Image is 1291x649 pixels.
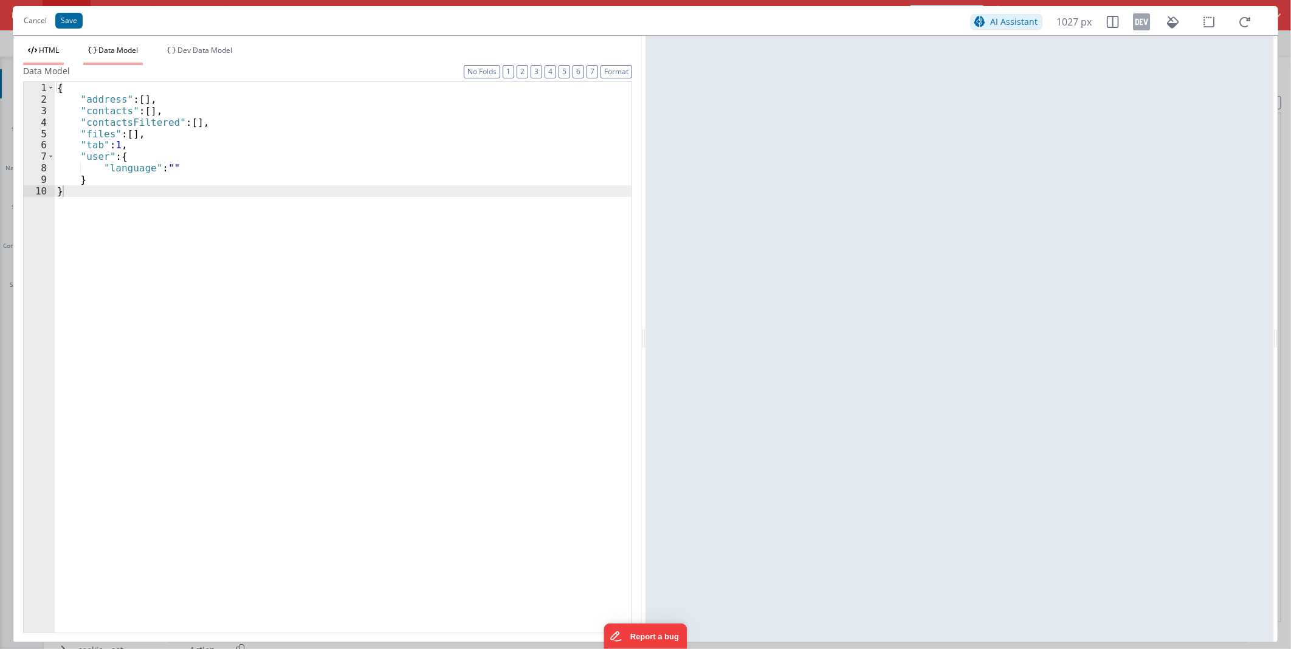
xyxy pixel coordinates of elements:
span: HTML [39,45,59,55]
div: 8 [24,162,55,174]
div: 1 [24,82,55,94]
div: 9 [24,174,55,185]
button: 7 [587,65,598,78]
button: AI Assistant [971,14,1042,30]
span: Data Model [98,45,138,55]
div: 6 [24,139,55,151]
div: 4 [24,117,55,128]
button: No Folds [464,65,500,78]
div: 5 [24,128,55,140]
button: Format [601,65,632,78]
span: 1027 px [1057,15,1092,29]
iframe: Marker.io feedback button [604,623,687,649]
span: Data Model [23,65,70,77]
div: 10 [24,185,55,197]
span: AI Assistant [991,16,1038,27]
button: 1 [503,65,514,78]
button: 2 [517,65,528,78]
div: 2 [24,94,55,105]
div: 7 [24,151,55,162]
button: Cancel [18,12,53,29]
button: Save [55,13,83,29]
span: Dev Data Model [177,45,232,55]
button: 4 [545,65,556,78]
button: 6 [573,65,584,78]
button: 3 [531,65,542,78]
button: 5 [559,65,570,78]
div: 3 [24,105,55,117]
